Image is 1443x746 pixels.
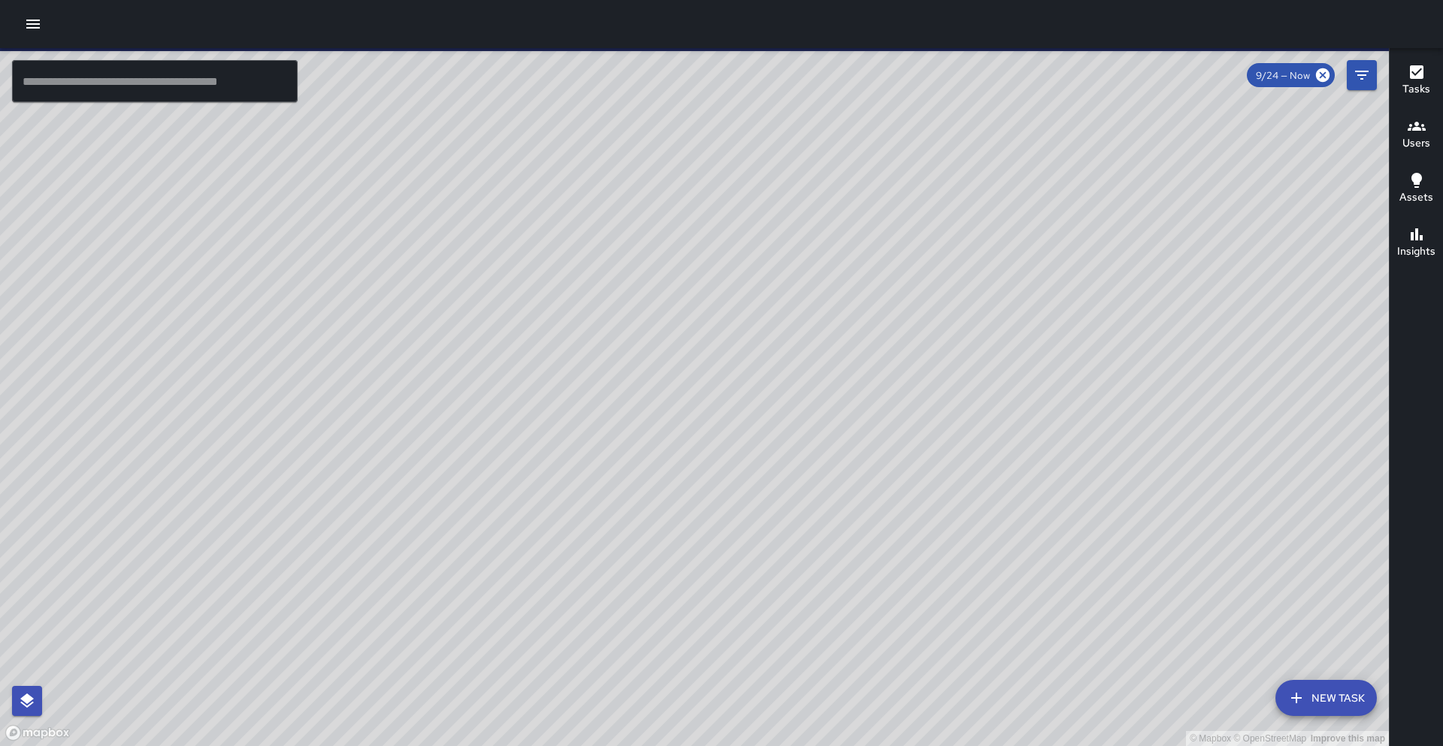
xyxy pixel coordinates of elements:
button: Filters [1347,60,1377,90]
h6: Insights [1397,243,1435,260]
span: 9/24 — Now [1247,69,1319,82]
h6: Tasks [1402,81,1430,98]
button: Users [1390,108,1443,162]
h6: Assets [1399,189,1433,206]
button: New Task [1275,680,1377,716]
button: Insights [1390,216,1443,270]
h6: Users [1402,135,1430,152]
button: Assets [1390,162,1443,216]
div: 9/24 — Now [1247,63,1335,87]
button: Tasks [1390,54,1443,108]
